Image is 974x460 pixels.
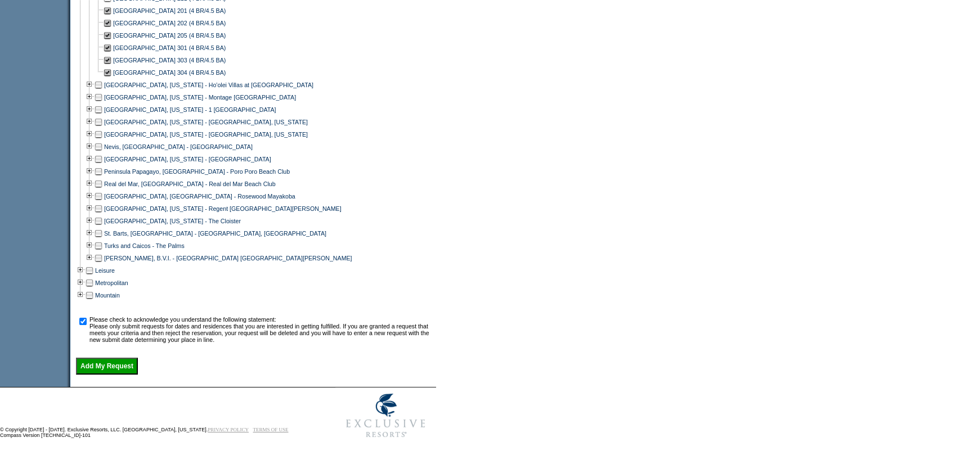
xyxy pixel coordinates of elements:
[104,106,276,113] a: [GEOGRAPHIC_DATA], [US_STATE] - 1 [GEOGRAPHIC_DATA]
[104,156,271,163] a: [GEOGRAPHIC_DATA], [US_STATE] - [GEOGRAPHIC_DATA]
[104,143,253,150] a: Nevis, [GEOGRAPHIC_DATA] - [GEOGRAPHIC_DATA]
[89,316,432,343] td: Please check to acknowledge you understand the following statement: Please only submit requests f...
[76,358,138,375] input: Add My Request
[113,44,226,51] a: [GEOGRAPHIC_DATA] 301 (4 BR/4.5 BA)
[95,279,128,286] a: Metropolitan
[104,242,185,249] a: Turks and Caicos - The Palms
[113,32,226,39] a: [GEOGRAPHIC_DATA] 205 (4 BR/4.5 BA)
[104,131,308,138] a: [GEOGRAPHIC_DATA], [US_STATE] - [GEOGRAPHIC_DATA], [US_STATE]
[253,427,289,432] a: TERMS OF USE
[104,168,290,175] a: Peninsula Papagayo, [GEOGRAPHIC_DATA] - Poro Poro Beach Club
[113,57,226,64] a: [GEOGRAPHIC_DATA] 303 (4 BR/4.5 BA)
[113,69,226,76] a: [GEOGRAPHIC_DATA] 304 (4 BR/4.5 BA)
[104,193,295,200] a: [GEOGRAPHIC_DATA], [GEOGRAPHIC_DATA] - Rosewood Mayakoba
[104,218,241,224] a: [GEOGRAPHIC_DATA], [US_STATE] - The Cloister
[104,82,313,88] a: [GEOGRAPHIC_DATA], [US_STATE] - Ho'olei Villas at [GEOGRAPHIC_DATA]
[104,255,352,261] a: [PERSON_NAME], B.V.I. - [GEOGRAPHIC_DATA] [GEOGRAPHIC_DATA][PERSON_NAME]
[113,20,226,26] a: [GEOGRAPHIC_DATA] 202 (4 BR/4.5 BA)
[113,7,226,14] a: [GEOGRAPHIC_DATA] 201 (4 BR/4.5 BA)
[104,205,342,212] a: [GEOGRAPHIC_DATA], [US_STATE] - Regent [GEOGRAPHIC_DATA][PERSON_NAME]
[208,427,249,432] a: PRIVACY POLICY
[95,292,120,299] a: Mountain
[95,267,115,274] a: Leisure
[104,94,296,101] a: [GEOGRAPHIC_DATA], [US_STATE] - Montage [GEOGRAPHIC_DATA]
[335,387,436,444] img: Exclusive Resorts
[104,181,276,187] a: Real del Mar, [GEOGRAPHIC_DATA] - Real del Mar Beach Club
[104,119,308,125] a: [GEOGRAPHIC_DATA], [US_STATE] - [GEOGRAPHIC_DATA], [US_STATE]
[104,230,326,237] a: St. Barts, [GEOGRAPHIC_DATA] - [GEOGRAPHIC_DATA], [GEOGRAPHIC_DATA]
